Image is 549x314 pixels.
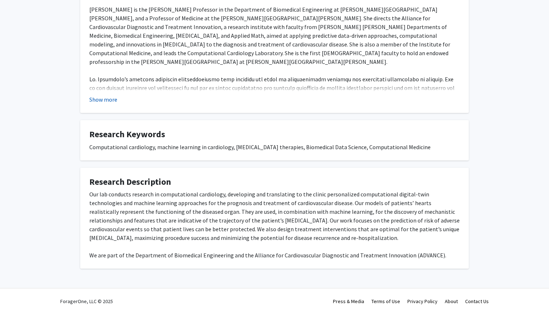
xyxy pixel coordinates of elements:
[5,281,31,309] iframe: Chat
[89,143,460,151] div: Computational cardiology, machine learning in cardiology, [MEDICAL_DATA] therapies, Biomedical Da...
[407,298,438,305] a: Privacy Policy
[333,298,364,305] a: Press & Media
[371,298,400,305] a: Terms of Use
[89,129,460,140] h4: Research Keywords
[89,190,460,260] div: Our lab conducts research in computational cardiology, developing and translating to the clinic p...
[445,298,458,305] a: About
[89,177,460,187] h4: Research Description
[60,289,113,314] div: ForagerOne, LLC © 2025
[89,95,117,104] button: Show more
[465,298,489,305] a: Contact Us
